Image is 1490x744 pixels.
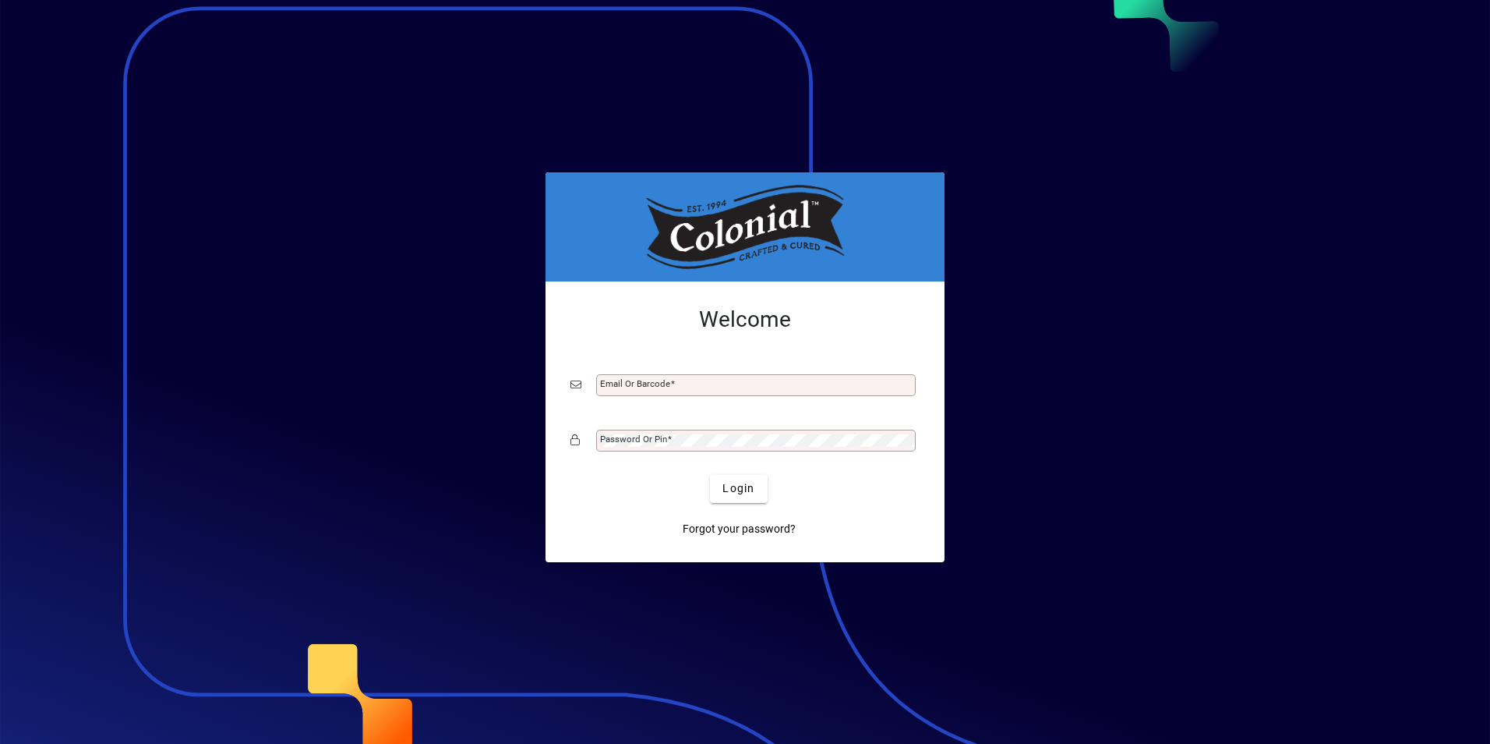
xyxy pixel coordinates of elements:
h2: Welcome [570,306,920,333]
span: Login [722,480,754,497]
mat-label: Password or Pin [600,434,667,445]
mat-label: Email or Barcode [600,378,670,389]
button: Login [710,475,767,503]
span: Forgot your password? [683,521,796,537]
a: Forgot your password? [676,515,802,544]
